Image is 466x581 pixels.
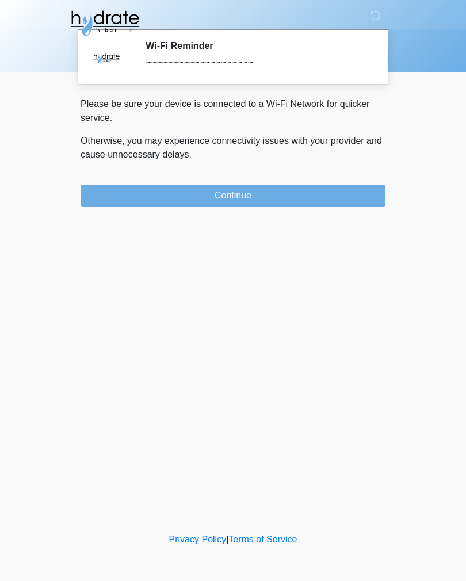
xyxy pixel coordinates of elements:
[81,134,385,162] p: Otherwise, you may experience connectivity issues with your provider and cause unnecessary delays
[226,534,228,544] a: |
[69,9,140,37] img: Hydrate IV Bar - Fort Collins Logo
[146,56,368,70] div: ~~~~~~~~~~~~~~~~~~~~
[228,534,297,544] a: Terms of Service
[81,185,385,207] button: Continue
[189,150,192,159] span: .
[169,534,227,544] a: Privacy Policy
[89,40,124,75] img: Agent Avatar
[81,97,385,125] p: Please be sure your device is connected to a Wi-Fi Network for quicker service.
